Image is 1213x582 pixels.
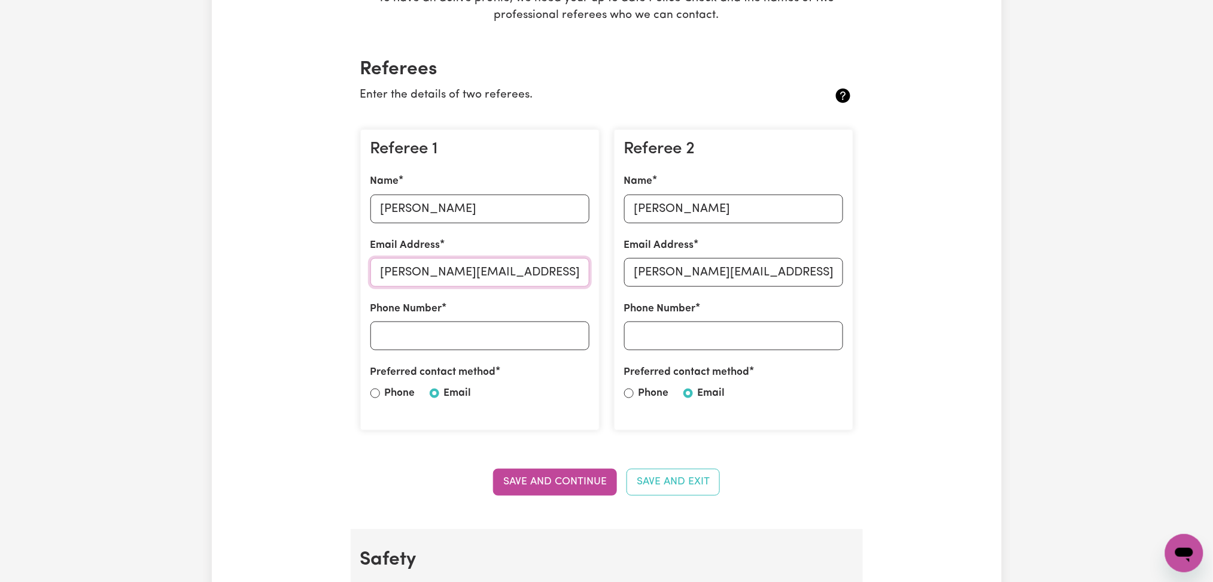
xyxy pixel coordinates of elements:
label: Email Address [370,238,440,253]
label: Phone Number [624,301,696,317]
h2: Safety [360,548,853,571]
label: Phone [385,386,415,401]
button: Save and Exit [627,469,720,495]
label: Phone [639,386,669,401]
label: Name [370,174,399,189]
label: Phone Number [370,301,442,317]
p: Enter the details of two referees. [360,87,771,104]
label: Email Address [624,238,694,253]
button: Save and Continue [493,469,617,495]
h3: Referee 1 [370,140,589,160]
label: Email [444,386,472,401]
iframe: Button to launch messaging window [1165,534,1203,572]
h3: Referee 2 [624,140,843,160]
label: Name [624,174,653,189]
label: Email [698,386,725,401]
h2: Referees [360,58,853,81]
label: Preferred contact method [624,365,750,380]
label: Preferred contact method [370,365,496,380]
